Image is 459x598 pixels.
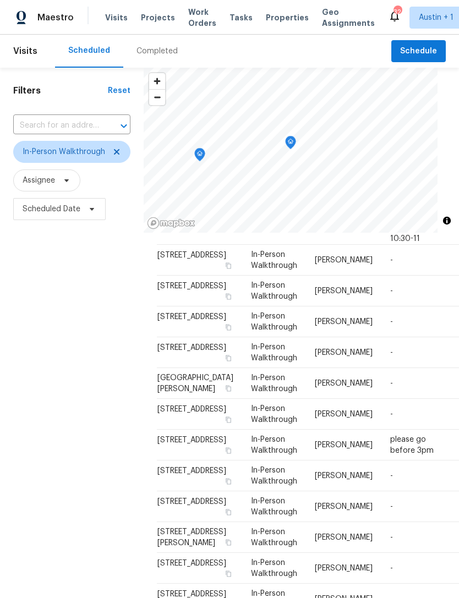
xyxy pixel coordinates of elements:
[157,251,226,259] span: [STREET_ADDRESS]
[223,292,233,301] button: Copy Address
[315,503,373,511] span: [PERSON_NAME]
[157,467,226,475] span: [STREET_ADDRESS]
[13,85,108,96] h1: Filters
[315,349,373,356] span: [PERSON_NAME]
[157,436,226,444] span: [STREET_ADDRESS]
[23,175,55,186] span: Assignee
[116,118,132,134] button: Open
[390,256,393,264] span: -
[68,45,110,56] div: Scheduled
[223,507,233,517] button: Copy Address
[315,380,373,387] span: [PERSON_NAME]
[315,410,373,418] span: [PERSON_NAME]
[108,85,130,96] div: Reset
[23,204,80,215] span: Scheduled Date
[147,217,195,229] a: Mapbox homepage
[157,374,233,393] span: [GEOGRAPHIC_DATA][PERSON_NAME]
[315,256,373,264] span: [PERSON_NAME]
[251,282,297,300] span: In-Person Walkthrough
[223,446,233,456] button: Copy Address
[266,12,309,23] span: Properties
[157,528,226,547] span: [STREET_ADDRESS][PERSON_NAME]
[394,7,401,18] div: 32
[251,467,297,485] span: In-Person Walkthrough
[251,251,297,270] span: In-Person Walkthrough
[419,12,453,23] span: Austin + 1
[390,410,393,418] span: -
[223,537,233,547] button: Copy Address
[390,503,393,511] span: -
[390,534,393,541] span: -
[400,45,437,58] span: Schedule
[13,39,37,63] span: Visits
[251,343,297,362] span: In-Person Walkthrough
[157,559,226,567] span: [STREET_ADDRESS]
[188,7,216,29] span: Work Orders
[315,287,373,295] span: [PERSON_NAME]
[144,68,438,233] canvas: Map
[390,564,393,572] span: -
[315,564,373,572] span: [PERSON_NAME]
[223,569,233,579] button: Copy Address
[157,282,226,290] span: [STREET_ADDRESS]
[390,380,393,387] span: -
[251,497,297,516] span: In-Person Walkthrough
[444,215,450,227] span: Toggle attribution
[390,287,393,295] span: -
[390,157,438,242] span: Anytime before 10:30 would work best - seller has a meeting between 10:30-11
[315,441,373,449] span: [PERSON_NAME]
[251,312,297,331] span: In-Person Walkthrough
[390,318,393,326] span: -
[136,46,178,57] div: Completed
[37,12,74,23] span: Maestro
[23,146,105,157] span: In-Person Walkthrough
[251,374,297,393] span: In-Person Walkthrough
[223,261,233,271] button: Copy Address
[149,90,165,105] span: Zoom out
[315,472,373,480] span: [PERSON_NAME]
[322,7,375,29] span: Geo Assignments
[251,405,297,424] span: In-Person Walkthrough
[391,40,446,63] button: Schedule
[390,436,434,454] span: please go before 3pm
[223,415,233,425] button: Copy Address
[141,12,175,23] span: Projects
[223,476,233,486] button: Copy Address
[105,12,128,23] span: Visits
[194,148,205,165] div: Map marker
[223,383,233,393] button: Copy Address
[229,14,253,21] span: Tasks
[157,405,226,413] span: [STREET_ADDRESS]
[285,136,296,153] div: Map marker
[223,322,233,332] button: Copy Address
[13,117,100,134] input: Search for an address...
[251,436,297,454] span: In-Person Walkthrough
[315,534,373,541] span: [PERSON_NAME]
[157,498,226,506] span: [STREET_ADDRESS]
[149,89,165,105] button: Zoom out
[315,318,373,326] span: [PERSON_NAME]
[440,214,453,227] button: Toggle attribution
[149,73,165,89] button: Zoom in
[157,344,226,352] span: [STREET_ADDRESS]
[157,313,226,321] span: [STREET_ADDRESS]
[223,353,233,363] button: Copy Address
[251,528,297,547] span: In-Person Walkthrough
[251,559,297,578] span: In-Person Walkthrough
[157,590,226,598] span: [STREET_ADDRESS]
[390,472,393,480] span: -
[390,349,393,356] span: -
